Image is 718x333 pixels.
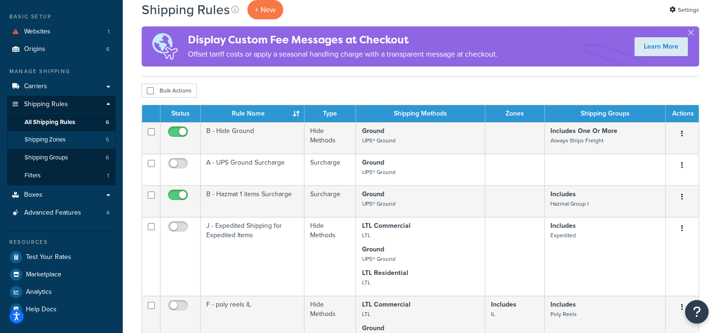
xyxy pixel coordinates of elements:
strong: Includes [550,221,576,231]
span: Origins [24,45,45,53]
strong: Ground [362,158,384,167]
li: Filters [7,167,116,184]
small: Always Ships Freight [550,136,603,145]
span: Boxes [24,191,42,199]
span: 1 [107,172,109,180]
th: Shipping Groups [545,105,666,122]
p: Offset tariff costs or apply a seasonal handling charge with a transparent message at checkout. [188,48,498,61]
small: UPS® Ground [362,136,395,145]
span: 6 [106,154,109,162]
small: Expedited [550,231,576,240]
li: Shipping Groups [7,149,116,166]
a: Origins 6 [7,41,116,58]
td: B - Hide Ground [201,122,304,154]
th: Type [304,105,356,122]
strong: LTL Residential [362,268,408,278]
span: Marketplace [26,271,61,279]
span: 5 [106,136,109,144]
div: Resources [7,238,116,246]
strong: Ground [362,323,384,333]
li: All Shipping Rules [7,114,116,131]
button: Bulk Actions [142,83,197,98]
span: 6 [106,118,109,126]
strong: Includes One Or More [550,126,617,136]
strong: Includes [550,189,576,199]
th: Shipping Methods [356,105,485,122]
a: Shipping Rules [7,96,116,113]
td: Surcharge [304,154,356,185]
small: UPS® Ground [362,200,395,208]
small: LTL [362,278,370,287]
span: 6 [106,45,110,53]
a: Shipping Groups 6 [7,149,116,166]
a: Analytics [7,283,116,300]
span: Websites [24,28,51,36]
span: 4 [106,209,110,217]
a: Advanced Features 4 [7,204,116,222]
strong: LTL Commercial [362,300,410,309]
h1: Shipping Rules [142,0,230,19]
small: UPS® Ground [362,168,395,176]
a: Help Docs [7,301,116,318]
td: A - UPS Ground Surcharge [201,154,304,185]
td: B - Hazmat 1 items Surcharge [201,185,304,217]
a: Marketplace [7,266,116,283]
li: Shipping Zones [7,131,116,149]
td: Surcharge [304,185,356,217]
a: All Shipping Rules 6 [7,114,116,131]
td: Hide Methods [304,122,356,154]
div: Basic Setup [7,13,116,21]
strong: Includes [491,300,516,309]
small: Poly Reels [550,310,577,318]
span: Shipping Rules [24,100,68,108]
a: Carriers [7,78,116,95]
a: Settings [669,3,699,17]
strong: Ground [362,126,384,136]
span: Shipping Zones [25,136,66,144]
div: Manage Shipping [7,67,116,75]
span: Analytics [26,288,52,296]
strong: Ground [362,189,384,199]
a: Learn More [634,37,688,56]
span: 1 [108,28,110,36]
th: Actions [666,105,699,122]
img: duties-banner-06bc72dcb5fe05cb3f9472aba00be2ae8eb53ab6f0d8bb03d382ba314ac3c341.png [142,26,188,67]
th: Zones [485,105,545,122]
td: J - Expedited Shipping for Expedited Items [201,217,304,296]
a: Test Your Rates [7,249,116,266]
a: Websites 1 [7,23,116,41]
small: Hazmat Group I [550,200,589,208]
a: Filters 1 [7,167,116,184]
strong: Includes [550,300,576,309]
span: Test Your Rates [26,253,71,261]
small: UPS® Ground [362,255,395,263]
a: Shipping Zones 5 [7,131,116,149]
h4: Display Custom Fee Messages at Checkout [188,32,498,48]
strong: LTL Commercial [362,221,410,231]
li: Advanced Features [7,204,116,222]
li: Shipping Rules [7,96,116,185]
td: Hide Methods [304,217,356,296]
strong: Ground [362,244,384,254]
span: Filters [25,172,41,180]
th: Rule Name : activate to sort column ascending [201,105,304,122]
button: Open Resource Center [685,300,709,324]
small: IL [491,310,495,318]
span: Help Docs [26,306,57,314]
span: All Shipping Rules [25,118,75,126]
th: Status [160,105,201,122]
span: Carriers [24,83,47,91]
span: Shipping Groups [25,154,68,162]
a: Boxes [7,186,116,204]
li: Origins [7,41,116,58]
li: Websites [7,23,116,41]
small: LTL [362,310,370,318]
span: Advanced Features [24,209,81,217]
small: LTL [362,231,370,240]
